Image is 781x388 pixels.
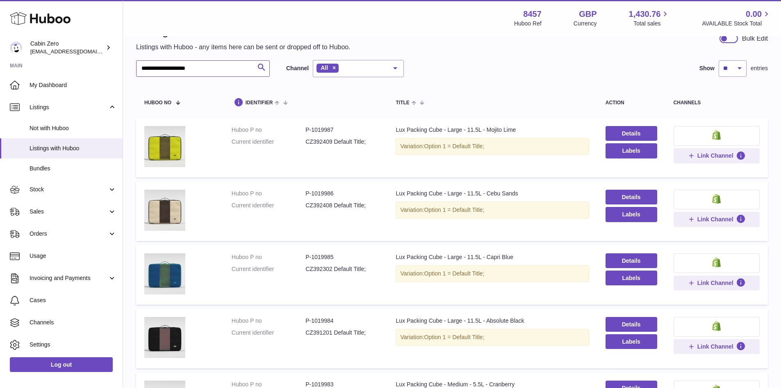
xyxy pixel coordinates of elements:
[30,252,116,260] span: Usage
[606,253,657,268] a: Details
[30,81,116,89] span: My Dashboard
[305,138,379,146] dd: CZ392409 Default Title;
[396,190,589,197] div: Lux Packing Cube - Large - 11.5L - Cebu Sands
[232,126,305,134] dt: Huboo P no
[30,319,116,326] span: Channels
[232,253,305,261] dt: Huboo P no
[396,138,589,155] div: Variation:
[305,126,379,134] dd: P-1019987
[606,207,657,222] button: Labels
[305,190,379,197] dd: P-1019986
[742,34,768,43] div: Bulk Edit
[396,202,589,218] div: Variation:
[697,279,733,287] span: Link Channel
[30,145,116,152] span: Listings with Huboo
[305,253,379,261] dd: P-1019985
[305,329,379,337] dd: CZ391201 Default Title;
[321,64,328,71] span: All
[396,100,409,106] span: title
[574,20,597,28] div: Currency
[606,317,657,332] a: Details
[144,190,185,231] img: Lux Packing Cube - Large - 11.5L - Cebu Sands
[702,20,771,28] span: AVAILABLE Stock Total
[30,40,104,55] div: Cabin Zero
[30,48,121,55] span: [EMAIL_ADDRESS][DOMAIN_NAME]
[30,208,108,216] span: Sales
[712,194,721,204] img: shopify-small.png
[144,126,185,167] img: Lux Packing Cube - Large - 11.5L - Mojito Lime
[751,64,768,72] span: entries
[232,329,305,337] dt: Current identifier
[606,190,657,204] a: Details
[30,124,116,132] span: Not with Huboo
[629,9,670,28] a: 1,430.76 Total sales
[30,230,108,238] span: Orders
[579,9,597,20] strong: GBP
[246,100,273,106] span: identifier
[136,43,351,52] p: Listings with Huboo - any items here can be sent or dropped off to Huboo.
[606,334,657,349] button: Labels
[697,343,733,350] span: Link Channel
[232,317,305,325] dt: Huboo P no
[232,190,305,197] dt: Huboo P no
[396,317,589,325] div: Lux Packing Cube - Large - 11.5L - Absolute Black
[523,9,542,20] strong: 8457
[633,20,670,28] span: Total sales
[674,148,760,163] button: Link Channel
[699,64,715,72] label: Show
[746,9,762,20] span: 0.00
[30,165,116,172] span: Bundles
[30,103,108,111] span: Listings
[30,341,116,349] span: Settings
[144,253,185,294] img: Lux Packing Cube - Large - 11.5L - Capri Blue
[305,265,379,273] dd: CZ392302 Default Title;
[606,126,657,141] a: Details
[712,257,721,267] img: shopify-small.png
[674,276,760,290] button: Link Channel
[712,130,721,140] img: shopify-small.png
[424,270,485,277] span: Option 1 = Default Title;
[232,202,305,209] dt: Current identifier
[674,212,760,227] button: Link Channel
[712,321,721,331] img: shopify-small.png
[514,20,542,28] div: Huboo Ref
[30,274,108,282] span: Invoicing and Payments
[396,126,589,134] div: Lux Packing Cube - Large - 11.5L - Mojito Lime
[629,9,661,20] span: 1,430.76
[396,329,589,346] div: Variation:
[674,100,760,106] div: channels
[396,265,589,282] div: Variation:
[697,216,733,223] span: Link Channel
[424,143,485,149] span: Option 1 = Default Title;
[305,202,379,209] dd: CZ392408 Default Title;
[424,334,485,340] span: Option 1 = Default Title;
[606,100,657,106] div: action
[232,138,305,146] dt: Current identifier
[606,271,657,285] button: Labels
[10,41,22,54] img: internalAdmin-8457@internal.huboo.com
[424,207,485,213] span: Option 1 = Default Title;
[144,317,185,358] img: Lux Packing Cube - Large - 11.5L - Absolute Black
[144,100,171,106] span: Huboo no
[30,186,108,193] span: Stock
[286,64,309,72] label: Channel
[305,317,379,325] dd: P-1019984
[396,253,589,261] div: Lux Packing Cube - Large - 11.5L - Capri Blue
[674,339,760,354] button: Link Channel
[232,265,305,273] dt: Current identifier
[697,152,733,159] span: Link Channel
[10,357,113,372] a: Log out
[702,9,771,28] a: 0.00 AVAILABLE Stock Total
[30,296,116,304] span: Cases
[606,143,657,158] button: Labels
